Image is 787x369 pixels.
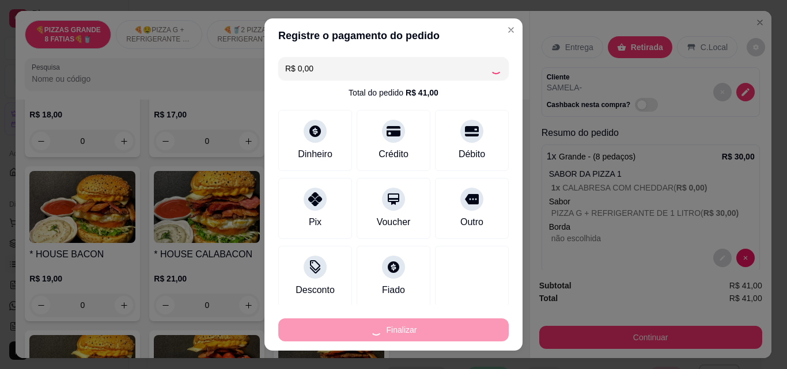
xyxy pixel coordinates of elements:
[459,147,485,161] div: Débito
[502,21,520,39] button: Close
[309,215,321,229] div: Pix
[349,87,438,98] div: Total do pedido
[377,215,411,229] div: Voucher
[264,18,523,53] header: Registre o pagamento do pedido
[406,87,438,98] div: R$ 41,00
[298,147,332,161] div: Dinheiro
[490,63,502,74] div: Loading
[285,57,490,80] input: Ex.: hambúrguer de cordeiro
[296,283,335,297] div: Desconto
[382,283,405,297] div: Fiado
[379,147,408,161] div: Crédito
[460,215,483,229] div: Outro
